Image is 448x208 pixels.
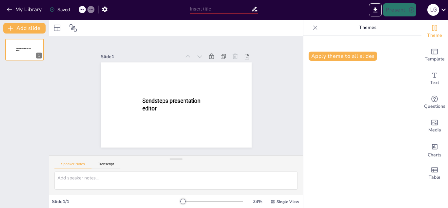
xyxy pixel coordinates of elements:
[276,199,299,204] span: Single View
[142,98,200,112] span: Sendsteps presentation editor
[54,162,92,169] button: Speaker Notes
[3,23,46,34] button: Add slide
[428,151,441,159] span: Charts
[320,20,415,35] p: Themes
[5,39,44,60] div: 1
[369,3,382,16] button: Export to PowerPoint
[424,103,445,110] span: Questions
[16,48,31,51] span: Sendsteps presentation editor
[421,162,448,185] div: Add a table
[421,20,448,43] div: Change the overall theme
[429,174,440,181] span: Table
[421,67,448,91] div: Add text boxes
[421,43,448,67] div: Add ready made slides
[50,7,70,13] div: Saved
[383,3,416,16] button: Present
[69,24,77,32] span: Position
[36,53,42,58] div: 1
[101,54,181,60] div: Slide 1
[52,23,62,33] div: Layout
[428,127,441,134] span: Media
[421,114,448,138] div: Add images, graphics, shapes or video
[430,79,439,86] span: Text
[190,4,251,14] input: Insert title
[309,52,377,61] button: Apply theme to all slides
[427,4,439,16] div: L G
[250,198,265,205] div: 24 %
[421,138,448,162] div: Add charts and graphs
[427,32,442,39] span: Theme
[427,3,439,16] button: L G
[5,4,45,15] button: My Library
[92,162,121,169] button: Transcript
[421,91,448,114] div: Get real-time input from your audience
[425,56,445,63] span: Template
[52,198,180,205] div: Slide 1 / 1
